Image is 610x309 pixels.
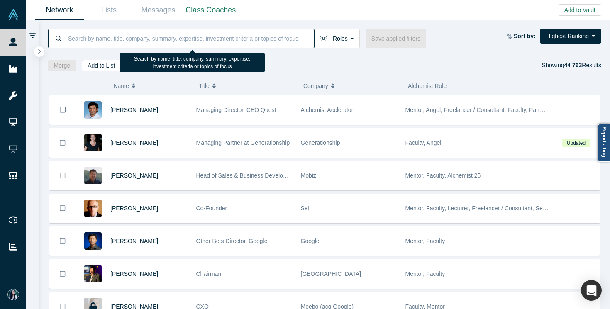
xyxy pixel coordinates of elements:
[559,4,601,16] button: Add to Vault
[183,0,239,20] a: Class Coaches
[540,29,601,44] button: Highest Ranking
[134,0,183,20] a: Messages
[199,77,210,95] span: Title
[405,270,445,277] span: Mentor, Faculty
[50,161,76,190] button: Bookmark
[110,238,158,244] a: [PERSON_NAME]
[199,77,295,95] button: Title
[301,107,354,113] span: Alchemist Acclerator
[48,60,76,71] button: Merge
[84,0,134,20] a: Lists
[598,124,610,162] a: Report a bug!
[301,172,316,179] span: Mobiz
[67,29,314,48] input: Search by name, title, company, summary, expertise, investment criteria or topics of focus
[366,29,426,48] button: Save applied filters
[110,172,158,179] a: [PERSON_NAME]
[562,139,590,147] span: Updated
[113,77,129,95] span: Name
[301,205,311,212] span: Self
[7,9,19,20] img: Alchemist Vault Logo
[196,205,227,212] span: Co-Founder
[314,29,360,48] button: Roles
[301,238,320,244] span: Google
[35,0,84,20] a: Network
[405,139,442,146] span: Faculty, Angel
[196,139,290,146] span: Managing Partner at Generationship
[196,107,276,113] span: Managing Director, CEO Quest
[303,77,328,95] span: Company
[84,101,102,119] img: Gnani Palanikumar's Profile Image
[113,77,190,95] button: Name
[196,270,222,277] span: Chairman
[564,62,582,68] strong: 44 763
[84,200,102,217] img: Robert Winder's Profile Image
[303,77,399,95] button: Company
[50,194,76,223] button: Bookmark
[84,167,102,184] img: Michael Chang's Profile Image
[196,238,268,244] span: Other Bets Director, Google
[84,134,102,151] img: Rachel Chalmers's Profile Image
[50,227,76,255] button: Bookmark
[50,95,76,124] button: Bookmark
[514,33,536,39] strong: Sort by:
[110,139,158,146] a: [PERSON_NAME]
[405,107,583,113] span: Mentor, Angel, Freelancer / Consultant, Faculty, Partner, Lecturer, VC
[196,172,322,179] span: Head of Sales & Business Development (interim)
[408,83,447,89] span: Alchemist Role
[301,270,361,277] span: [GEOGRAPHIC_DATA]
[405,172,481,179] span: Mentor, Faculty, Alchemist 25
[50,129,76,157] button: Bookmark
[50,260,76,288] button: Bookmark
[542,60,601,71] div: Showing
[7,289,19,300] img: Danielle Vivo's Account
[84,232,102,250] img: Steven Kan's Profile Image
[110,107,158,113] a: [PERSON_NAME]
[110,205,158,212] a: [PERSON_NAME]
[110,270,158,277] a: [PERSON_NAME]
[82,60,121,71] button: Add to List
[301,139,340,146] span: Generationship
[405,238,445,244] span: Mentor, Faculty
[564,62,601,68] span: Results
[84,265,102,282] img: Timothy Chou's Profile Image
